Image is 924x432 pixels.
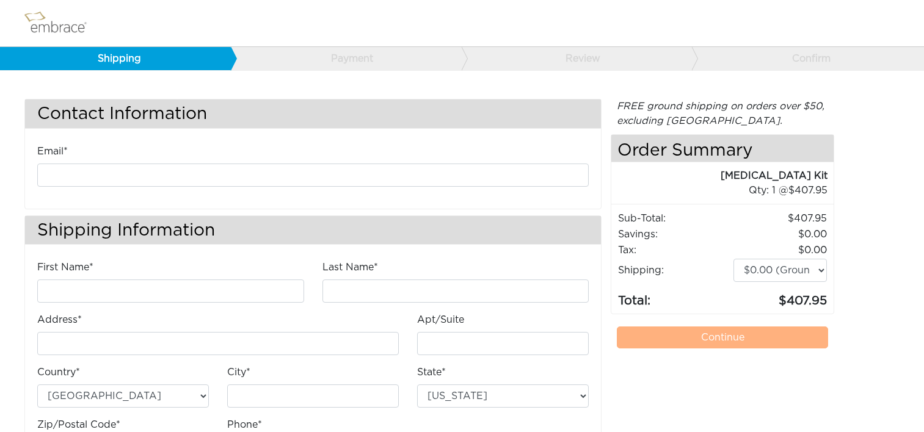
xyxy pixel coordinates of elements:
td: Shipping: [617,258,733,283]
label: Last Name* [322,260,378,275]
h3: Contact Information [25,99,601,128]
label: Address* [37,312,82,327]
label: First Name* [37,260,93,275]
a: Review [461,47,692,70]
td: Sub-Total: [617,211,733,226]
label: City* [227,365,250,380]
label: Phone* [227,417,262,432]
a: Confirm [691,47,922,70]
h4: Order Summary [611,135,834,162]
td: Tax: [617,242,733,258]
label: State* [417,365,446,380]
div: [MEDICAL_DATA] Kit [611,168,828,183]
label: Zip/Postal Code* [37,417,120,432]
label: Email* [37,144,68,159]
td: 0.00 [733,242,828,258]
a: Continue [617,326,828,348]
span: 407.95 [788,185,828,195]
td: Total: [617,283,733,311]
label: Country* [37,365,80,380]
img: logo.png [21,8,101,38]
td: Savings : [617,226,733,242]
h3: Shipping Information [25,216,601,245]
td: 0.00 [733,226,828,242]
td: 407.95 [733,283,828,311]
label: Apt/Suite [417,312,464,327]
div: FREE ground shipping on orders over $50, excluding [GEOGRAPHIC_DATA]. [611,99,834,128]
a: Payment [230,47,461,70]
div: 1 @ [627,183,828,198]
td: 407.95 [733,211,828,226]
